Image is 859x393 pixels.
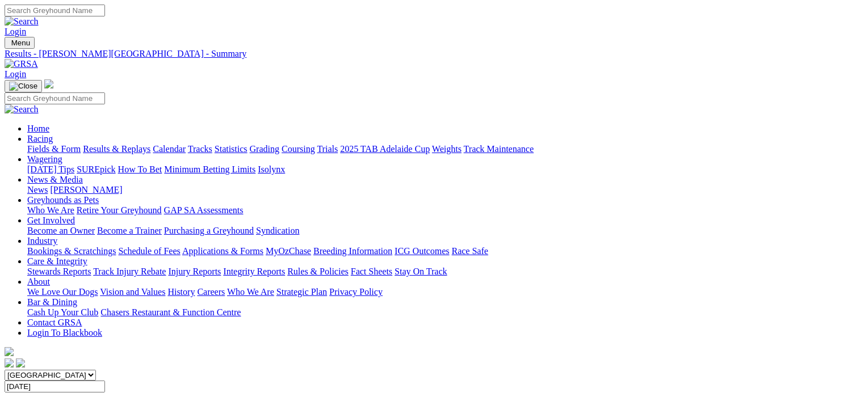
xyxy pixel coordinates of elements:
[27,185,48,195] a: News
[227,287,274,297] a: Who We Are
[5,347,14,356] img: logo-grsa-white.png
[5,69,26,79] a: Login
[16,358,25,367] img: twitter.svg
[313,246,392,256] a: Breeding Information
[276,287,327,297] a: Strategic Plan
[258,164,285,174] a: Isolynx
[27,226,854,236] div: Get Involved
[395,246,449,256] a: ICG Outcomes
[100,307,241,317] a: Chasers Restaurant & Function Centre
[27,175,83,184] a: News & Media
[27,164,854,175] div: Wagering
[451,246,488,256] a: Race Safe
[27,267,854,277] div: Care & Integrity
[27,246,116,256] a: Bookings & Scratchings
[5,37,35,49] button: Toggle navigation
[266,246,311,256] a: MyOzChase
[5,80,42,92] button: Toggle navigation
[329,287,383,297] a: Privacy Policy
[5,381,105,392] input: Select date
[27,328,102,337] a: Login To Blackbook
[5,92,105,104] input: Search
[50,185,122,195] a: [PERSON_NAME]
[11,39,30,47] span: Menu
[27,226,95,235] a: Become an Owner
[5,49,854,59] a: Results - [PERSON_NAME][GEOGRAPHIC_DATA] - Summary
[27,154,62,164] a: Wagering
[27,318,82,327] a: Contact GRSA
[83,144,150,154] a: Results & Replays
[5,27,26,36] a: Login
[5,16,39,27] img: Search
[9,82,37,91] img: Close
[27,215,75,225] a: Get Involved
[27,267,91,276] a: Stewards Reports
[44,79,53,88] img: logo-grsa-white.png
[27,164,74,174] a: [DATE] Tips
[250,144,279,154] a: Grading
[27,277,50,286] a: About
[351,267,392,276] a: Fact Sheets
[27,144,81,154] a: Fields & Form
[27,287,854,297] div: About
[100,287,165,297] a: Vision and Values
[93,267,166,276] a: Track Injury Rebate
[282,144,315,154] a: Coursing
[5,5,105,16] input: Search
[256,226,299,235] a: Syndication
[164,205,244,215] a: GAP SA Assessments
[395,267,447,276] a: Stay On Track
[215,144,248,154] a: Statistics
[223,267,285,276] a: Integrity Reports
[97,226,162,235] a: Become a Trainer
[164,226,254,235] a: Purchasing a Greyhound
[153,144,186,154] a: Calendar
[27,246,854,256] div: Industry
[287,267,349,276] a: Rules & Policies
[77,164,115,174] a: SUREpick
[168,267,221,276] a: Injury Reports
[164,164,255,174] a: Minimum Betting Limits
[182,246,263,256] a: Applications & Forms
[27,205,854,215] div: Greyhounds as Pets
[27,144,854,154] div: Racing
[167,287,195,297] a: History
[27,124,49,133] a: Home
[340,144,430,154] a: 2025 TAB Adelaide Cup
[5,59,38,69] img: GRSA
[27,297,77,307] a: Bar & Dining
[118,246,180,256] a: Schedule of Fees
[118,164,162,174] a: How To Bet
[27,287,98,297] a: We Love Our Dogs
[27,307,854,318] div: Bar & Dining
[27,185,854,195] div: News & Media
[77,205,162,215] a: Retire Your Greyhound
[188,144,212,154] a: Tracks
[317,144,338,154] a: Trials
[27,205,74,215] a: Who We Are
[27,307,98,317] a: Cash Up Your Club
[27,236,57,246] a: Industry
[432,144,462,154] a: Weights
[5,358,14,367] img: facebook.svg
[197,287,225,297] a: Careers
[27,256,87,266] a: Care & Integrity
[5,104,39,115] img: Search
[464,144,534,154] a: Track Maintenance
[27,195,99,205] a: Greyhounds as Pets
[27,134,53,143] a: Racing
